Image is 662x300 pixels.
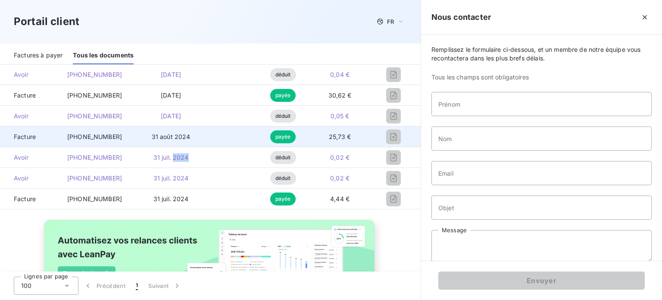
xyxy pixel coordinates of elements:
h5: Nous contacter [431,11,491,23]
span: [PHONE_NUMBER] [67,133,122,140]
span: 0,02 € [330,174,350,182]
span: Remplissez le formulaire ci-dessous, et un membre de notre équipe vous recontactera dans les plus... [431,45,652,63]
span: FR [387,18,394,25]
span: Avoir [7,112,53,120]
button: Suivant [143,277,187,295]
input: placeholder [431,92,652,116]
span: payée [270,193,296,205]
span: 0,04 € [330,71,350,78]
span: [PHONE_NUMBER] [67,92,122,99]
div: Factures à payer [14,47,62,65]
span: 31 juil. 2024 [153,195,189,202]
button: Envoyer [438,272,645,290]
button: Précédent [78,277,131,295]
span: déduit [270,151,296,164]
input: placeholder [431,161,652,185]
span: 31 juil. 2024 [153,174,189,182]
span: [PHONE_NUMBER] [67,112,122,120]
span: [PHONE_NUMBER] [67,154,122,161]
input: placeholder [431,196,652,220]
span: Facture [7,195,53,203]
span: 30,62 € [328,92,352,99]
span: Facture [7,133,53,141]
span: 25,73 € [329,133,351,140]
div: Tous les documents [73,47,134,65]
span: [PHONE_NUMBER] [67,71,122,78]
span: [PHONE_NUMBER] [67,195,122,202]
button: 1 [131,277,143,295]
span: Avoir [7,153,53,162]
span: 31 juil. 2024 [153,154,189,161]
span: déduit [270,110,296,123]
span: Tous les champs sont obligatoires [431,73,652,82]
span: Avoir [7,70,53,79]
span: payée [270,130,296,143]
span: 0,05 € [331,112,350,120]
span: déduit [270,172,296,185]
span: [DATE] [161,71,181,78]
h3: Portail client [14,14,79,29]
span: Facture [7,91,53,100]
span: 100 [21,281,31,290]
span: 0,02 € [330,154,350,161]
span: payée [270,89,296,102]
span: 4,44 € [330,195,350,202]
span: [DATE] [161,112,181,120]
span: Avoir [7,174,53,183]
span: [DATE] [161,92,181,99]
span: 31 août 2024 [152,133,190,140]
span: déduit [270,68,296,81]
input: placeholder [431,126,652,151]
span: [PHONE_NUMBER] [67,174,122,182]
span: 1 [136,281,138,290]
